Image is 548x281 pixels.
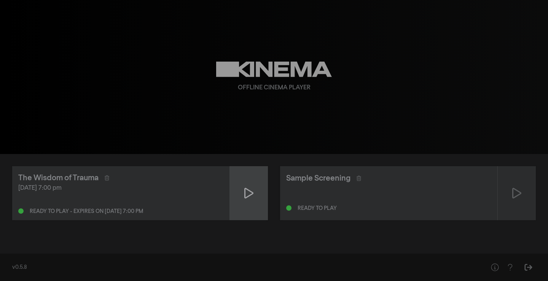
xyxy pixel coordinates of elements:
[18,172,99,184] div: The Wisdom of Trauma
[286,173,350,184] div: Sample Screening
[298,206,337,211] div: Ready to play
[18,184,223,193] div: [DATE] 7:00 pm
[238,83,311,92] div: Offline Cinema Player
[521,260,536,275] button: Sign Out
[30,209,143,214] div: Ready to play - expires on [DATE] 7:00 pm
[502,260,518,275] button: Help
[487,260,502,275] button: Help
[12,264,472,271] div: v0.5.8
